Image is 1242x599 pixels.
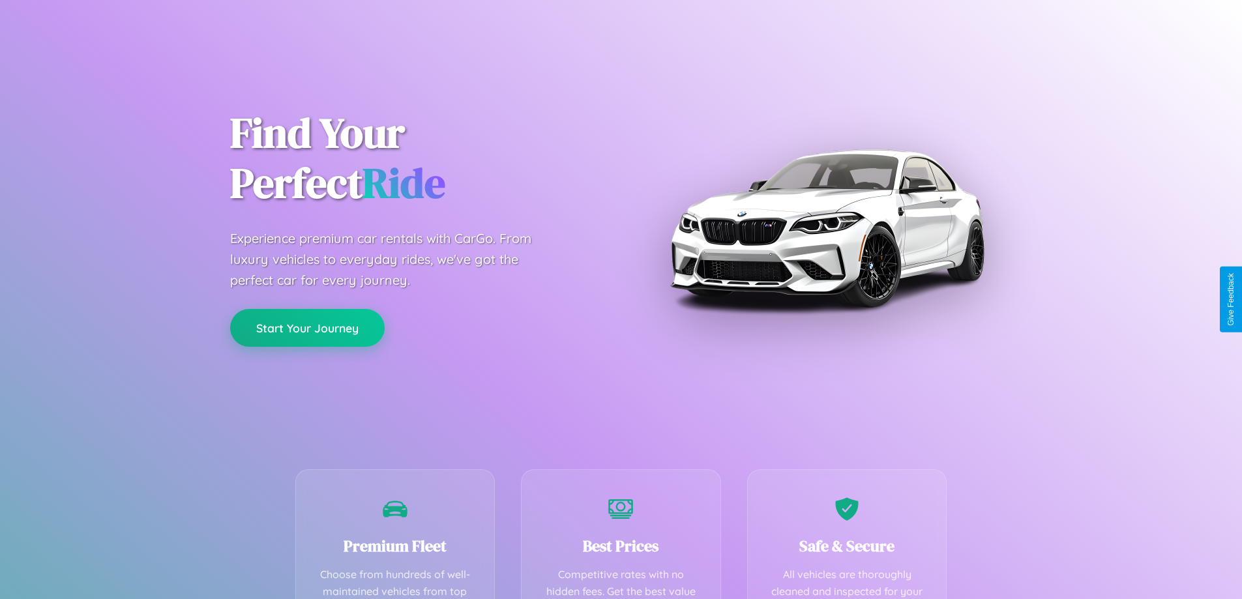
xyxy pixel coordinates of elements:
h3: Safe & Secure [767,535,927,557]
button: Start Your Journey [230,309,385,347]
h3: Best Prices [541,535,701,557]
img: Premium BMW car rental vehicle [664,65,990,391]
div: Give Feedback [1226,273,1235,326]
span: Ride [362,154,445,211]
p: Experience premium car rentals with CarGo. From luxury vehicles to everyday rides, we've got the ... [230,228,556,291]
h3: Premium Fleet [316,535,475,557]
h1: Find Your Perfect [230,108,602,209]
